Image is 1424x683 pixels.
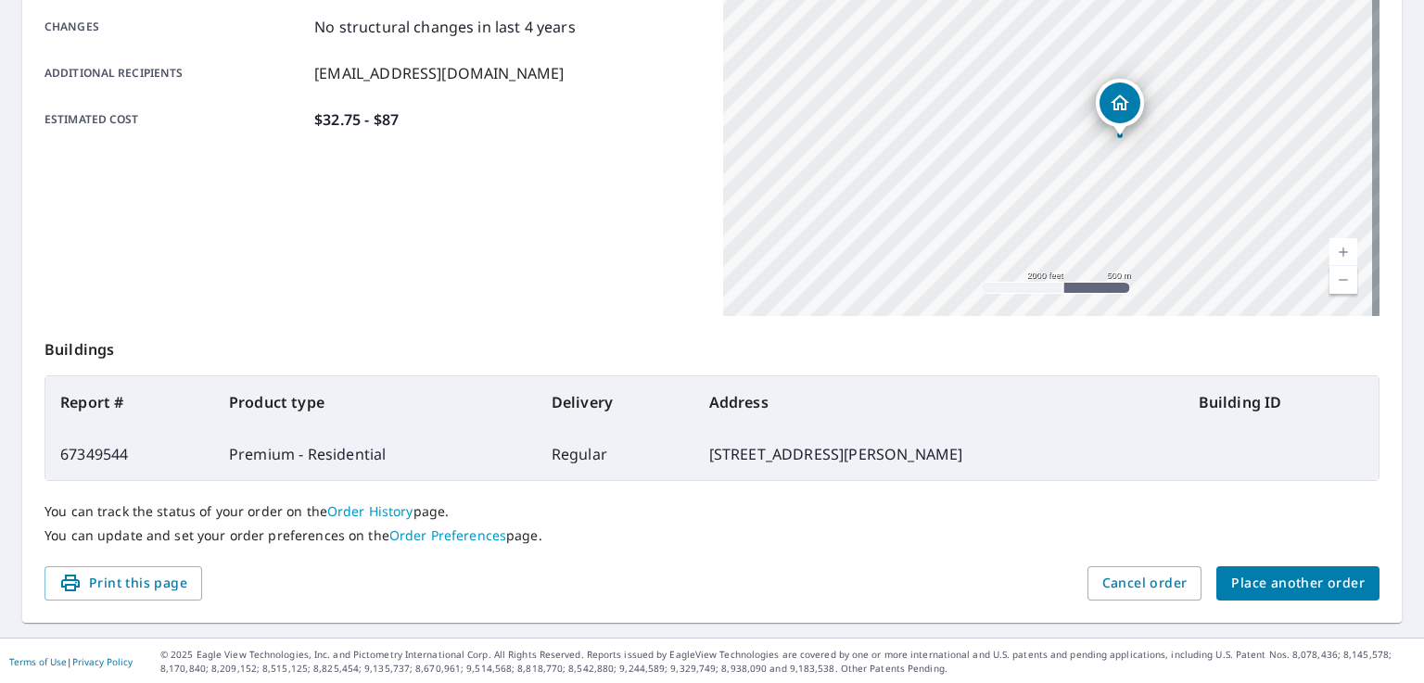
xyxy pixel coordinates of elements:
span: Print this page [59,572,187,595]
a: Privacy Policy [72,655,133,668]
p: You can update and set your order preferences on the page. [44,527,1379,544]
p: | [9,656,133,667]
a: Terms of Use [9,655,67,668]
span: Cancel order [1102,572,1188,595]
td: [STREET_ADDRESS][PERSON_NAME] [694,428,1184,480]
td: Regular [537,428,694,480]
p: Additional recipients [44,62,307,84]
div: Dropped pin, building 1, Residential property, 909 Hazen St SE Grand Rapids, MI 49507 [1096,79,1144,136]
th: Product type [214,376,537,428]
p: Changes [44,16,307,38]
button: Print this page [44,566,202,601]
span: Place another order [1231,572,1365,595]
th: Report # [45,376,214,428]
p: © 2025 Eagle View Technologies, Inc. and Pictometry International Corp. All Rights Reserved. Repo... [160,648,1415,676]
td: 67349544 [45,428,214,480]
p: You can track the status of your order on the page. [44,503,1379,520]
a: Current Level 14, Zoom In [1329,238,1357,266]
th: Address [694,376,1184,428]
p: $32.75 - $87 [314,108,399,131]
a: Current Level 14, Zoom Out [1329,266,1357,294]
a: Order History [327,502,413,520]
button: Cancel order [1087,566,1202,601]
button: Place another order [1216,566,1379,601]
p: [EMAIL_ADDRESS][DOMAIN_NAME] [314,62,564,84]
p: No structural changes in last 4 years [314,16,576,38]
th: Delivery [537,376,694,428]
td: Premium - Residential [214,428,537,480]
p: Estimated cost [44,108,307,131]
p: Buildings [44,316,1379,375]
th: Building ID [1184,376,1379,428]
a: Order Preferences [389,526,506,544]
